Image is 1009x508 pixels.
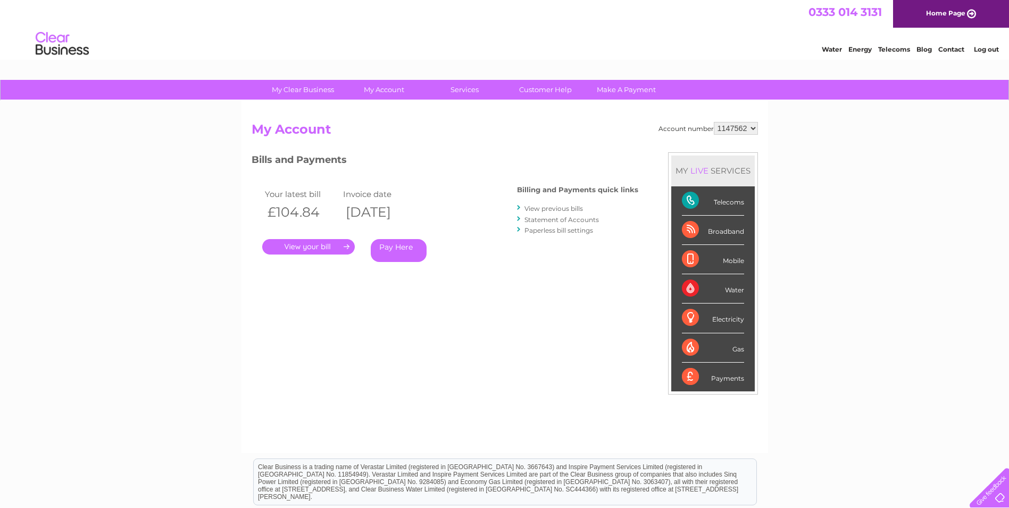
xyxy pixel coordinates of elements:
[524,226,593,234] a: Paperless bill settings
[916,45,932,53] a: Blog
[848,45,872,53] a: Energy
[340,80,428,100] a: My Account
[682,186,744,216] div: Telecoms
[252,152,638,171] h3: Bills and Payments
[974,45,999,53] a: Log out
[524,204,583,212] a: View previous bills
[262,201,341,223] th: £104.84
[682,363,744,391] div: Payments
[421,80,508,100] a: Services
[517,186,638,194] h4: Billing and Payments quick links
[658,122,758,135] div: Account number
[878,45,910,53] a: Telecoms
[682,304,744,333] div: Electricity
[671,155,755,186] div: MY SERVICES
[682,274,744,304] div: Water
[524,216,599,224] a: Statement of Accounts
[688,166,711,176] div: LIVE
[502,80,589,100] a: Customer Help
[262,239,355,255] a: .
[252,122,758,142] h2: My Account
[340,201,419,223] th: [DATE]
[808,5,882,19] a: 0333 014 3131
[371,239,427,262] a: Pay Here
[259,80,347,100] a: My Clear Business
[35,28,89,60] img: logo.png
[682,216,744,245] div: Broadband
[340,187,419,201] td: Invoice date
[938,45,964,53] a: Contact
[682,245,744,274] div: Mobile
[682,333,744,363] div: Gas
[822,45,842,53] a: Water
[582,80,670,100] a: Make A Payment
[254,6,756,52] div: Clear Business is a trading name of Verastar Limited (registered in [GEOGRAPHIC_DATA] No. 3667643...
[262,187,341,201] td: Your latest bill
